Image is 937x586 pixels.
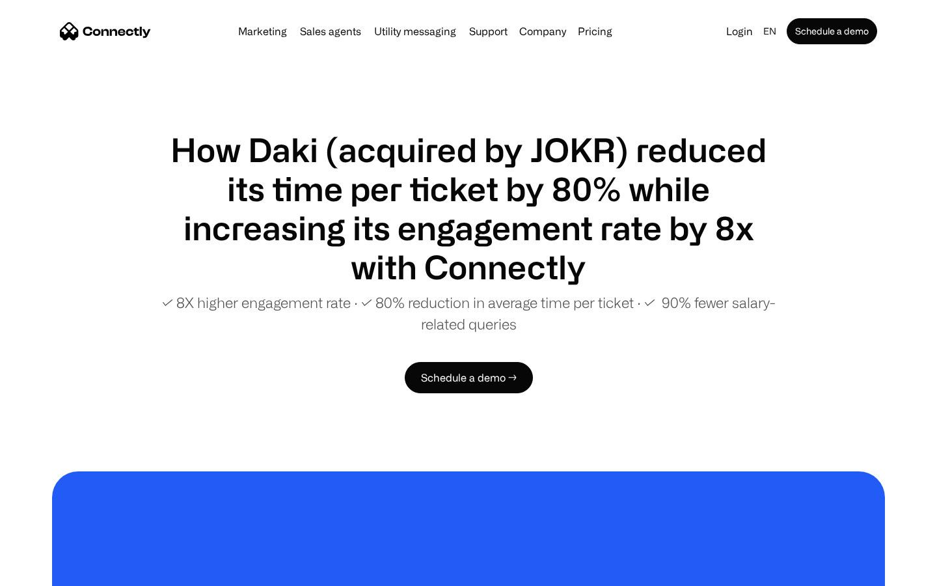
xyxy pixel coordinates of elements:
[369,26,461,36] a: Utility messaging
[156,130,781,286] h1: How Daki (acquired by JOKR) reduced its time per ticket by 80% while increasing its engagement ra...
[233,26,292,36] a: Marketing
[26,563,78,581] ul: Language list
[13,562,78,581] aside: Language selected: English
[295,26,366,36] a: Sales agents
[787,18,877,44] a: Schedule a demo
[721,22,758,40] a: Login
[519,22,566,40] div: Company
[405,362,533,393] a: Schedule a demo →
[763,22,776,40] div: en
[464,26,513,36] a: Support
[156,292,781,335] p: ✓ 8X higher engagement rate ∙ ✓ 80% reduction in average time per ticket ∙ ✓ 90% fewer salary-rel...
[573,26,618,36] a: Pricing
